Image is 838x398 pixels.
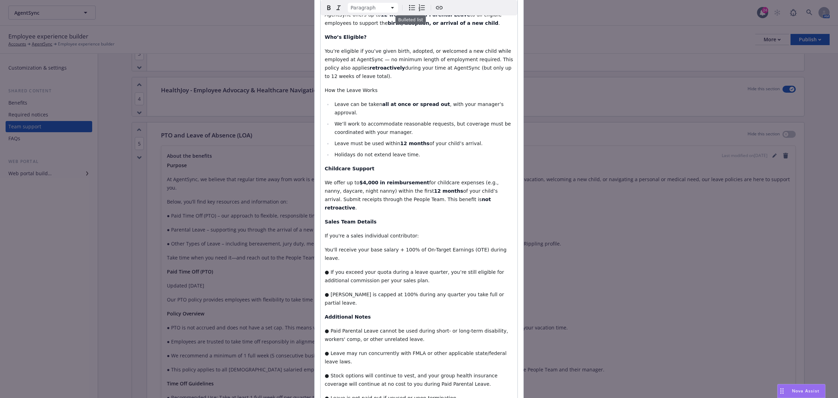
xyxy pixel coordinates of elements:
strong: 12 months [434,188,463,194]
strong: Who’s Eligible? [325,34,367,40]
span: We offer up to [325,180,359,185]
button: Numbered list [417,3,427,13]
strong: all at once or spread out [382,101,450,107]
strong: Sales Team Details [325,219,376,225]
span: ● [PERSON_NAME] is capped at 100% during any quarter you take full or partial leave. [325,292,506,306]
div: Bulleted list [396,15,426,24]
button: Bulleted list [407,3,417,13]
span: How the Leave Works [325,87,377,93]
span: . [498,20,500,26]
strong: birth, adoption, or arrival of a new child [388,20,499,26]
button: Nova Assist [777,384,825,398]
span: Leave can be taken [335,101,382,107]
span: ● Paid Parental Leave cannot be used during short- or long-term disability, workers' comp, or oth... [325,328,509,342]
button: Bold [324,3,334,13]
button: Italic [334,3,344,13]
span: Nova Assist [792,388,819,394]
span: of your child’s arrival. [429,141,483,146]
span: You'll receive your base salary + 100% of On-Target Earnings (OTE) during leave. [325,247,508,261]
strong: 12 months [400,141,429,146]
button: Block type [348,3,398,13]
span: ● If you exceed your quota during a leave quarter, you’re still eligible for additional commissio... [325,269,506,283]
span: You’re eligible if you’ve given birth, adopted, or welcomed a new child while employed at AgentSy... [325,48,515,71]
span: ● Stock options will continue to vest, and your group health insurance coverage will continue at ... [325,373,499,387]
span: Holidays do not extend leave time. [335,152,420,157]
div: toggle group [407,3,427,13]
div: Drag to move [778,384,786,398]
span: . [355,205,356,211]
strong: $4,000 in reimbursement [359,180,429,185]
strong: Additional Notes [325,314,371,320]
span: We’ll work to accommodate reasonable requests, but coverage must be coordinated with your manager. [335,121,513,135]
strong: retroactively [369,65,405,71]
strong: Childcare Support [325,166,374,171]
span: ● Leave may run concurrently with FMLA or other applicable state/federal leave laws. [325,350,508,364]
span: If you're a sales individual contributor: [325,233,419,239]
span: Leave must be used within [335,141,400,146]
button: Create link [434,3,444,13]
span: during your time at AgentSync (but only up to 12 weeks of leave total). [325,65,513,79]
